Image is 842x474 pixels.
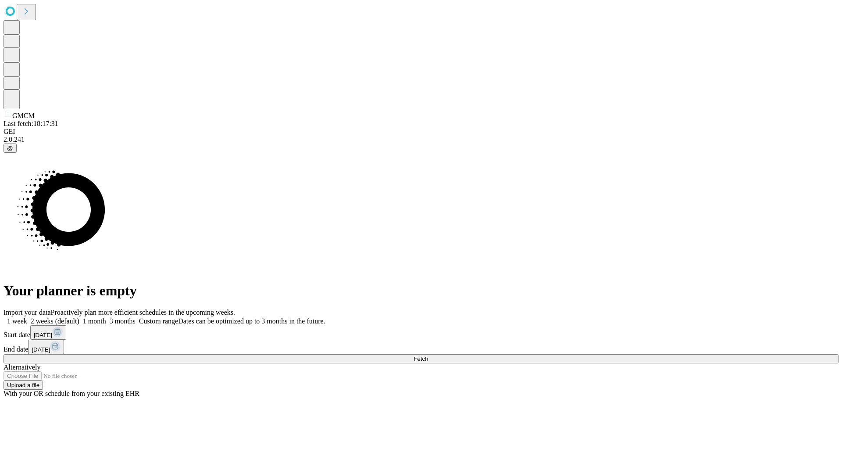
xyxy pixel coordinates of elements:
[12,112,35,119] span: GMCM
[7,145,13,151] span: @
[83,317,106,325] span: 1 month
[4,309,51,316] span: Import your data
[4,363,40,371] span: Alternatively
[178,317,325,325] span: Dates can be optimized up to 3 months in the future.
[51,309,235,316] span: Proactively plan more efficient schedules in the upcoming weeks.
[139,317,178,325] span: Custom range
[4,120,58,127] span: Last fetch: 18:17:31
[4,283,838,299] h1: Your planner is empty
[4,144,17,153] button: @
[414,355,428,362] span: Fetch
[4,390,139,397] span: With your OR schedule from your existing EHR
[32,346,50,353] span: [DATE]
[4,340,838,354] div: End date
[30,325,66,340] button: [DATE]
[4,136,838,144] div: 2.0.241
[4,128,838,136] div: GEI
[31,317,79,325] span: 2 weeks (default)
[4,325,838,340] div: Start date
[34,332,52,338] span: [DATE]
[4,354,838,363] button: Fetch
[7,317,27,325] span: 1 week
[4,381,43,390] button: Upload a file
[28,340,64,354] button: [DATE]
[110,317,136,325] span: 3 months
